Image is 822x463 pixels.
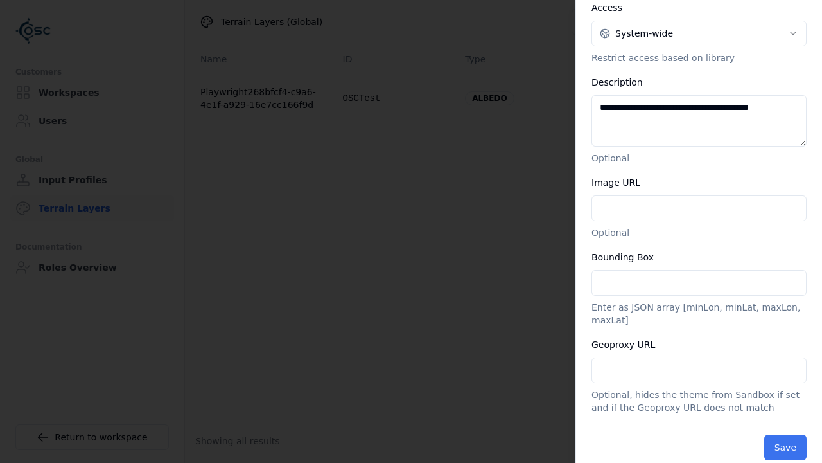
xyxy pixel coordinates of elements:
label: Geoproxy URL [591,340,655,350]
p: Restrict access based on library [591,51,807,64]
label: Image URL [591,177,640,188]
button: Save [764,435,807,460]
p: Optional [591,226,807,239]
label: Bounding Box [591,252,654,262]
p: Enter as JSON array [minLon, minLat, maxLon, maxLat] [591,301,807,327]
label: Description [591,77,643,87]
label: Access [591,3,622,13]
p: Optional [591,152,807,165]
p: Optional, hides the theme from Sandbox if set and if the Geoproxy URL does not match [591,388,807,414]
